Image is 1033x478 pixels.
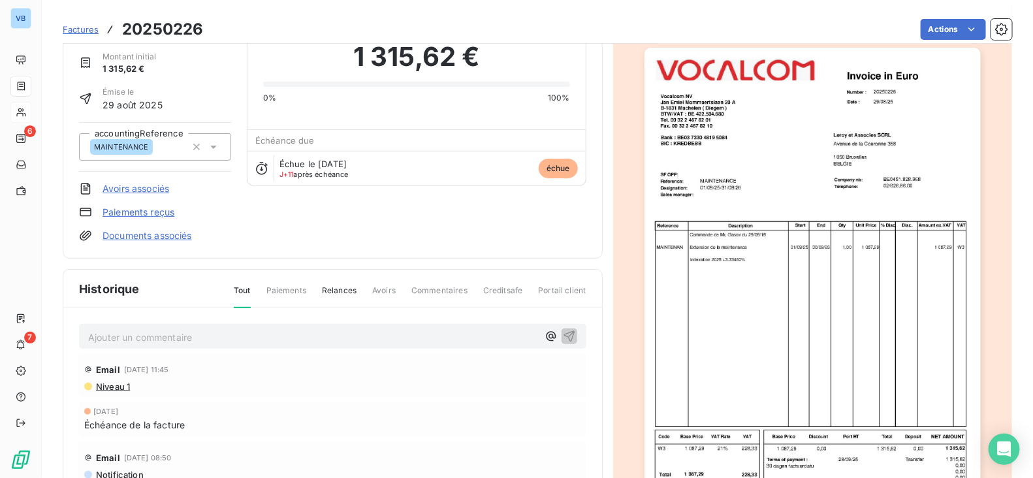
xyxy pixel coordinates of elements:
[96,364,120,375] span: Email
[279,170,294,179] span: J+11
[122,18,203,41] h3: 20250226
[483,285,523,307] span: Creditsafe
[94,143,149,151] span: MAINTENANCE
[372,285,396,307] span: Avoirs
[989,434,1020,465] div: Open Intercom Messenger
[96,453,120,463] span: Email
[24,332,36,343] span: 7
[84,418,185,432] span: Échéance de la facture
[10,8,31,29] div: VB
[539,159,578,178] span: échue
[921,19,986,40] button: Actions
[63,24,99,35] span: Factures
[263,92,276,104] span: 0%
[279,170,349,178] span: après échéance
[322,285,357,307] span: Relances
[24,125,36,137] span: 6
[538,285,586,307] span: Portail client
[103,206,174,219] a: Paiements reçus
[266,285,306,307] span: Paiements
[95,381,130,392] span: Niveau 1
[411,285,468,307] span: Commentaires
[353,37,480,76] span: 1 315,62 €
[124,366,169,374] span: [DATE] 11:45
[103,63,156,76] span: 1 315,62 €
[124,454,172,462] span: [DATE] 08:50
[103,229,192,242] a: Documents associés
[103,98,163,112] span: 29 août 2025
[234,285,251,308] span: Tout
[103,51,156,63] span: Montant initial
[103,86,163,98] span: Émise le
[255,135,315,146] span: Échéance due
[93,407,118,415] span: [DATE]
[63,23,99,36] a: Factures
[279,159,347,169] span: Échue le [DATE]
[79,280,140,298] span: Historique
[548,92,570,104] span: 100%
[103,182,169,195] a: Avoirs associés
[10,449,31,470] img: Logo LeanPay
